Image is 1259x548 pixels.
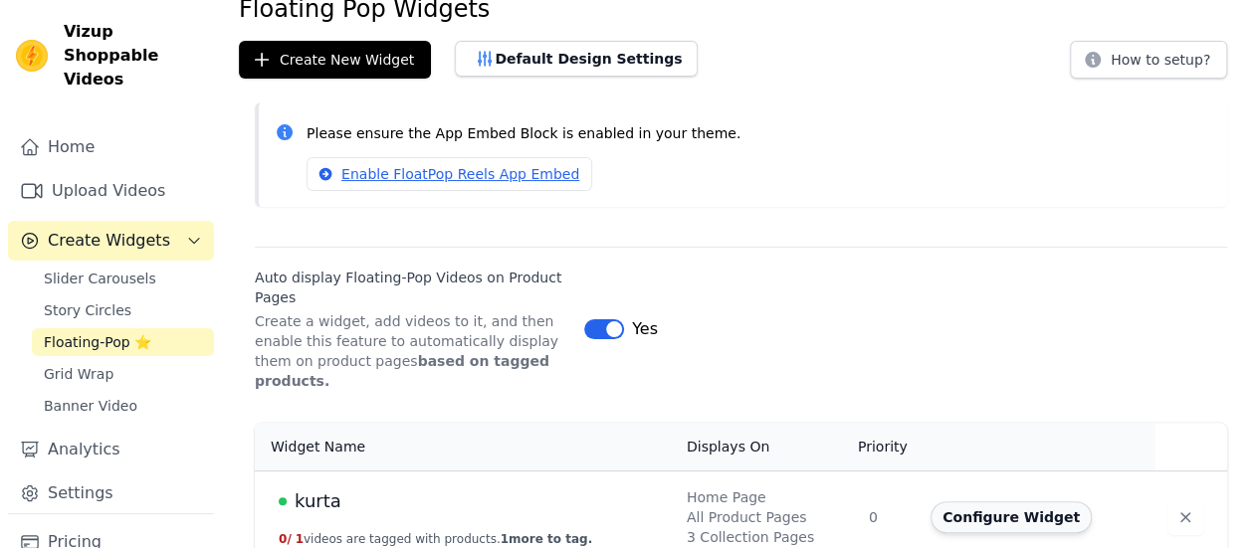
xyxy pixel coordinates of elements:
a: Settings [8,473,214,513]
span: Banner Video [44,396,137,416]
a: Home [8,127,214,167]
button: Create Widgets [8,221,214,261]
span: Vizup Shoppable Videos [64,20,206,91]
div: 3 Collection Pages [687,527,845,547]
a: Analytics [8,430,214,469]
button: Configure Widget [931,501,1092,533]
span: Live Published [279,497,287,505]
span: Floating-Pop ⭐ [44,332,151,352]
button: 0/ 1videos are tagged with products.1more to tag. [279,531,592,547]
img: Vizup [16,40,48,72]
span: Grid Wrap [44,364,113,384]
th: Priority [857,423,919,471]
a: Floating-Pop ⭐ [32,328,214,356]
span: Create Widgets [48,229,170,253]
span: 1 more to tag. [501,532,592,546]
span: 1 [296,532,304,546]
label: Auto display Floating-Pop Videos on Product Pages [255,268,568,307]
div: Home Page [687,487,845,507]
a: Banner Video [32,392,214,420]
th: Displays On [675,423,857,471]
a: Upload Videos [8,171,214,211]
span: Slider Carousels [44,269,156,288]
a: Slider Carousels [32,265,214,292]
span: kurta [295,487,341,515]
span: Story Circles [44,300,131,320]
a: Enable FloatPop Reels App Embed [307,157,592,191]
a: Story Circles [32,296,214,324]
div: All Product Pages [687,507,845,527]
strong: based on tagged products. [255,353,549,389]
th: Widget Name [255,423,675,471]
span: 0 / [279,532,292,546]
p: Please ensure the App Embed Block is enabled in your theme. [307,122,1211,145]
p: Create a widget, add videos to it, and then enable this feature to automatically display them on ... [255,311,568,391]
span: Yes [632,317,658,341]
button: Yes [584,317,658,341]
a: How to setup? [1070,55,1227,74]
a: Grid Wrap [32,360,214,388]
button: Create New Widget [239,41,431,79]
button: Default Design Settings [455,41,698,77]
button: Delete widget [1167,499,1203,535]
button: How to setup? [1070,41,1227,79]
